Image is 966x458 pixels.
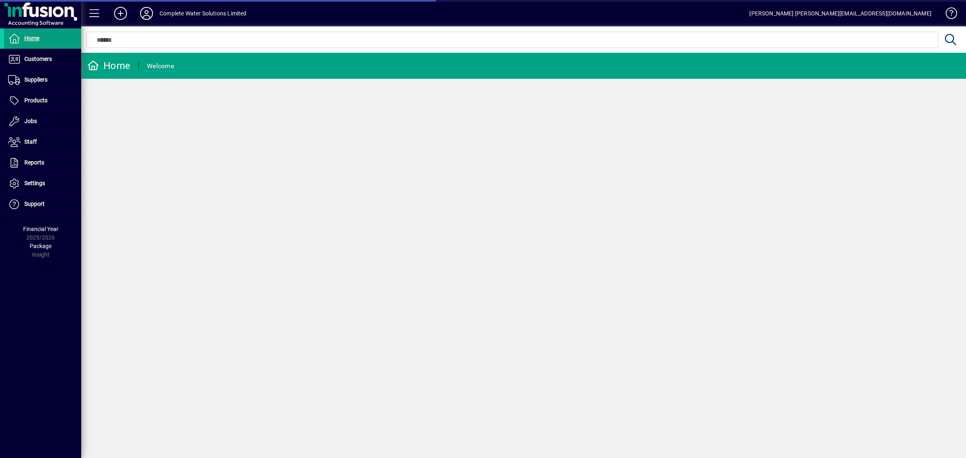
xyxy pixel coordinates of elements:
[4,132,81,152] a: Staff
[4,194,81,214] a: Support
[160,7,247,20] div: Complete Water Solutions Limited
[4,70,81,90] a: Suppliers
[4,111,81,132] a: Jobs
[24,76,47,83] span: Suppliers
[24,56,52,62] span: Customers
[108,6,134,21] button: Add
[24,118,37,124] span: Jobs
[24,97,47,104] span: Products
[24,201,45,207] span: Support
[147,60,174,73] div: Welcome
[24,138,37,145] span: Staff
[24,159,44,166] span: Reports
[24,35,39,41] span: Home
[30,243,52,249] span: Package
[4,91,81,111] a: Products
[749,7,931,20] div: [PERSON_NAME] [PERSON_NAME][EMAIL_ADDRESS][DOMAIN_NAME]
[24,180,45,186] span: Settings
[4,173,81,194] a: Settings
[87,59,130,72] div: Home
[4,153,81,173] a: Reports
[134,6,160,21] button: Profile
[4,49,81,69] a: Customers
[23,226,58,232] span: Financial Year
[940,2,956,28] a: Knowledge Base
